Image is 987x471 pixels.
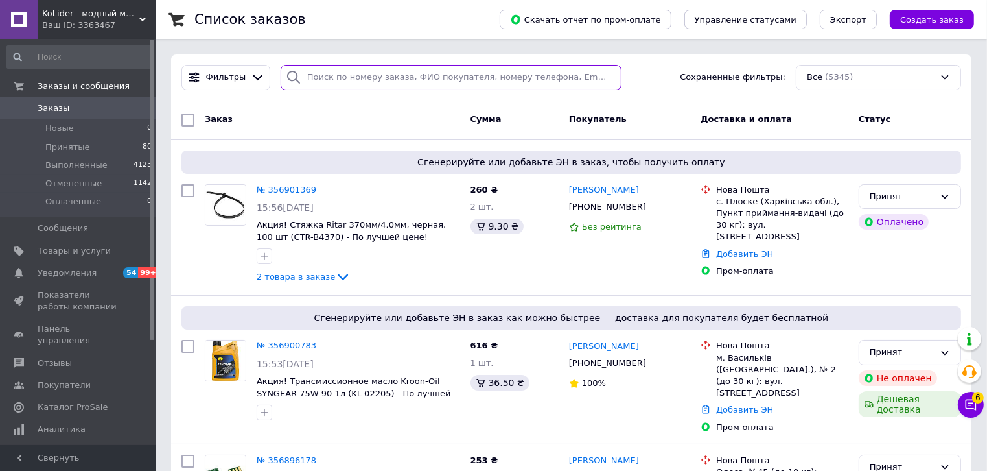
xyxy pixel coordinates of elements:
[194,12,306,27] h1: Список заказов
[716,249,773,259] a: Добавить ЭН
[42,8,139,19] span: KoLider - модный магазин
[147,123,152,134] span: 0
[205,184,246,226] a: Фото товару
[45,123,74,134] span: Новые
[147,196,152,208] span: 0
[38,223,88,234] span: Сообщения
[257,376,450,410] a: Акция! Трансмиссионное масло Kroon-Oil SYNGEAR 75W-90 1л (KL 02205) - По лучшей цене!
[569,202,646,211] span: [PHONE_NUMBER]
[716,340,848,352] div: Нова Пошта
[134,178,152,189] span: 1142
[870,346,935,359] div: Принят
[859,214,929,230] div: Оплачено
[257,220,446,242] a: Акция! Стяжка Ritar 370мм/4.0мм, черная, 100 шт (CTR-B4370) - По лучшей цене!
[143,141,152,153] span: 80
[701,114,792,124] span: Доставка и оплата
[38,267,97,279] span: Уведомления
[890,10,974,29] button: Создать заказ
[187,311,956,324] span: Сгенерируйте или добавьте ЭН в заказ как можно быстрее — доставка для покупателя будет бесплатной
[257,185,316,195] a: № 356901369
[138,267,159,278] span: 99+
[38,357,72,369] span: Отзывы
[45,141,90,153] span: Принятые
[134,160,152,171] span: 4123
[470,219,524,234] div: 9.30 ₴
[716,265,848,277] div: Пром-оплата
[38,402,108,413] span: Каталог ProSale
[257,341,316,350] a: № 356900783
[569,184,639,197] a: [PERSON_NAME]
[877,14,974,24] a: Создать заказ
[582,378,606,388] span: 100%
[569,114,627,124] span: Покупатель
[716,455,848,466] div: Нова Пошта
[38,245,111,257] span: Товары и услуги
[807,71,822,84] span: Все
[859,370,937,386] div: Не оплачен
[716,405,773,415] a: Добавить ЭН
[695,15,796,25] span: Управление статусами
[38,424,86,435] span: Аналитика
[716,422,848,433] div: Пром-оплата
[206,71,246,84] span: Фильтры
[470,358,494,368] span: 1 шт.
[569,455,639,467] a: [PERSON_NAME]
[257,202,314,213] span: 15:56[DATE]
[38,323,120,346] span: Панель управления
[470,341,498,350] span: 616 ₴
[870,190,935,204] div: Принят
[716,184,848,196] div: Нова Пошта
[6,45,153,69] input: Поиск
[38,380,91,391] span: Покупатели
[470,375,529,391] div: 36.50 ₴
[825,72,853,82] span: (5345)
[257,455,316,465] a: № 356896178
[205,340,246,381] a: Фото товару
[257,359,314,369] span: 15:53[DATE]
[470,185,498,195] span: 260 ₴
[257,272,335,282] span: 2 товара в заказе
[500,10,671,29] button: Скачать отчет по пром-оплате
[680,71,785,84] span: Сохраненные фильтры:
[470,202,494,211] span: 2 шт.
[569,341,639,353] a: [PERSON_NAME]
[38,289,120,313] span: Показатели работы компании
[38,103,69,114] span: Заказы
[859,391,961,417] div: Дешевая доставка
[820,10,877,29] button: Экспорт
[684,10,807,29] button: Управление статусами
[42,19,156,31] div: Ваш ID: 3363467
[972,392,984,404] span: 6
[510,14,661,25] span: Скачать отчет по пром-оплате
[187,156,956,169] span: Сгенерируйте или добавьте ЭН в заказ, чтобы получить оплату
[45,196,101,208] span: Оплаченные
[257,272,351,282] a: 2 товара в заказе
[45,178,102,189] span: Отмененные
[830,15,866,25] span: Экспорт
[123,267,138,278] span: 54
[205,185,246,225] img: Фото товару
[38,80,130,92] span: Заказы и сообщения
[281,65,621,90] input: Поиск по номеру заказа, ФИО покупателя, номеру телефона, Email, номеру накладной
[569,358,646,368] span: [PHONE_NUMBER]
[470,114,502,124] span: Сумма
[716,196,848,243] div: с. Плоске (Харківська обл.), Пункт приймання-видачі (до 30 кг): вул. [STREET_ADDRESS]
[45,160,108,171] span: Выполненные
[716,352,848,400] div: м. Васильків ([GEOGRAPHIC_DATA].), № 2 (до 30 кг): вул. [STREET_ADDRESS]
[205,114,233,124] span: Заказ
[859,114,891,124] span: Статус
[582,222,642,232] span: Без рейтинга
[900,15,964,25] span: Создать заказ
[470,455,498,465] span: 253 ₴
[958,392,984,418] button: Чат с покупателем6
[205,341,246,381] img: Фото товару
